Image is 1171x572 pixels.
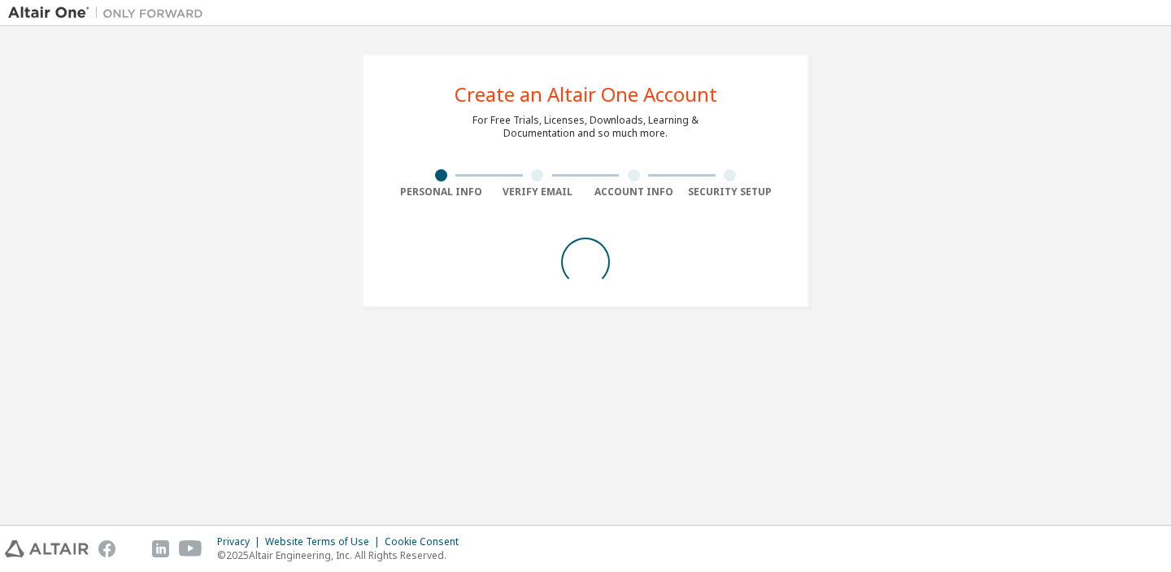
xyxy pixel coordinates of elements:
[682,186,779,199] div: Security Setup
[385,535,468,548] div: Cookie Consent
[585,186,682,199] div: Account Info
[490,186,586,199] div: Verify Email
[98,540,115,557] img: facebook.svg
[5,540,89,557] img: altair_logo.svg
[472,114,699,140] div: For Free Trials, Licenses, Downloads, Learning & Documentation and so much more.
[265,535,385,548] div: Website Terms of Use
[217,535,265,548] div: Privacy
[179,540,202,557] img: youtube.svg
[152,540,169,557] img: linkedin.svg
[455,85,717,104] div: Create an Altair One Account
[217,548,468,562] p: © 2025 Altair Engineering, Inc. All Rights Reserved.
[8,5,211,21] img: Altair One
[393,186,490,199] div: Personal Info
